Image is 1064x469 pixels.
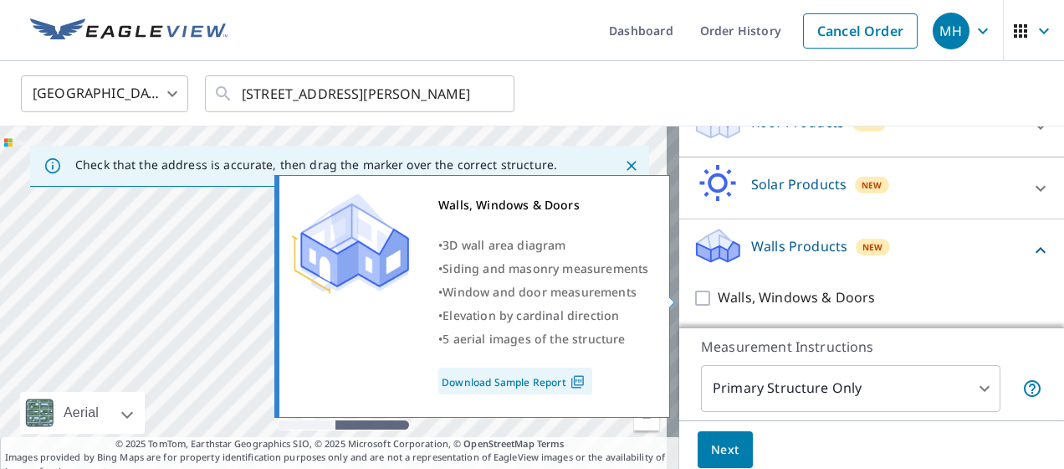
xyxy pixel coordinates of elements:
div: Roof ProductsNew [693,102,1051,150]
div: • [438,257,648,281]
img: Pdf Icon [566,374,589,389]
div: Aerial [20,392,145,434]
a: Cancel Order [803,13,918,49]
div: MH [933,13,969,49]
input: Search by address or latitude-longitude [242,70,480,117]
img: EV Logo [30,18,228,44]
span: 3D wall area diagram [442,237,565,253]
div: • [438,304,648,327]
button: Close [621,155,642,177]
p: Measurement Instructions [701,337,1042,357]
a: Terms [537,437,565,450]
div: • [438,234,648,257]
span: New [862,178,882,192]
span: Next [711,440,739,461]
img: Premium [292,193,409,294]
div: Aerial [59,392,104,434]
div: Primary Structure Only [701,365,1000,412]
span: 5 aerial images of the structure [442,331,625,347]
span: Siding and masonry measurements [442,260,648,276]
p: Check that the address is accurate, then drag the marker over the correct structure. [75,157,557,173]
p: Walls, Windows & Doors [718,287,875,308]
span: Your report will include only the primary structure on the property. For example, a detached gara... [1022,379,1042,399]
span: Window and door measurements [442,284,637,300]
a: OpenStreetMap [463,437,534,450]
div: Solar ProductsNew [693,164,1051,212]
a: Download Sample Report [438,368,592,394]
div: Walls, Windows & Doors [438,193,648,217]
p: Walls Products [751,236,847,256]
span: Elevation by cardinal direction [442,307,619,323]
div: • [438,281,648,304]
div: [GEOGRAPHIC_DATA] [21,70,188,117]
span: New [862,240,883,254]
div: Walls ProductsNew [693,226,1051,274]
p: Solar Products [751,174,847,194]
button: Next [698,431,753,469]
span: © 2025 TomTom, Earthstar Geographics SIO, © 2025 Microsoft Corporation, © [115,437,565,451]
div: • [438,327,648,351]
